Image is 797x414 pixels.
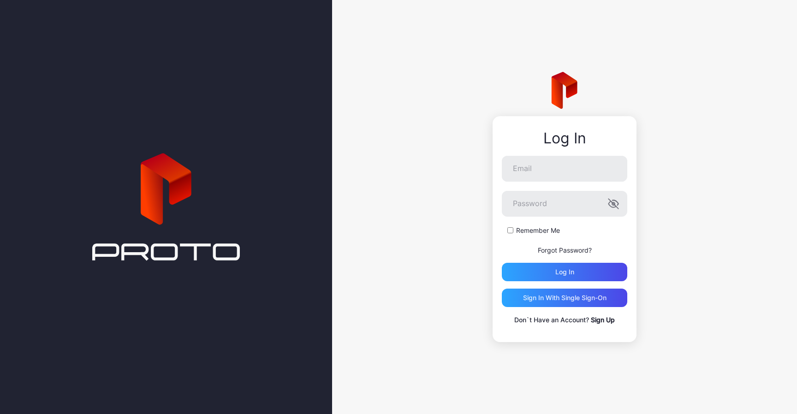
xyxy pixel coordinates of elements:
button: Sign in With Single Sign-On [502,289,627,307]
label: Remember Me [516,226,560,235]
a: Forgot Password? [538,246,592,254]
input: Password [502,191,627,217]
button: Password [608,198,619,209]
div: Log In [502,130,627,147]
div: Log in [555,268,574,276]
p: Don`t Have an Account? [502,314,627,325]
div: Sign in With Single Sign-On [523,294,607,302]
input: Email [502,156,627,182]
a: Sign Up [591,316,615,324]
button: Log in [502,263,627,281]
